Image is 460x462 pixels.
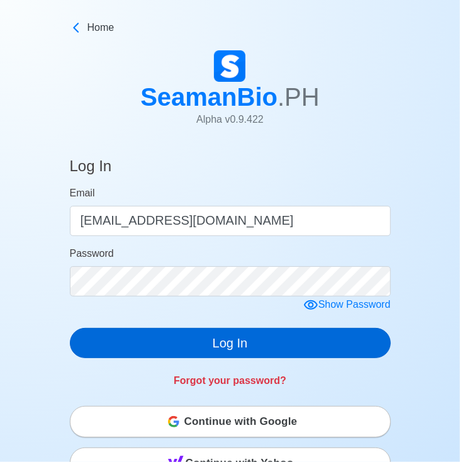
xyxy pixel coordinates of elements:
span: Password [70,248,114,259]
span: Email [70,188,95,198]
button: Continue with Google [70,406,391,437]
a: Forgot your password? [174,375,286,386]
a: SeamanBio.PHAlpha v0.9.422 [140,50,320,137]
a: Home [70,20,391,35]
h1: SeamanBio [140,82,320,112]
input: Your email [70,206,391,236]
span: Home [87,20,115,35]
div: Show Password [303,297,391,313]
span: .PH [278,83,320,111]
span: Continue with Google [184,409,298,434]
h4: Log In [70,157,112,181]
p: Alpha v 0.9.422 [140,112,320,127]
button: Log In [70,328,391,358]
img: Logo [214,50,245,82]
